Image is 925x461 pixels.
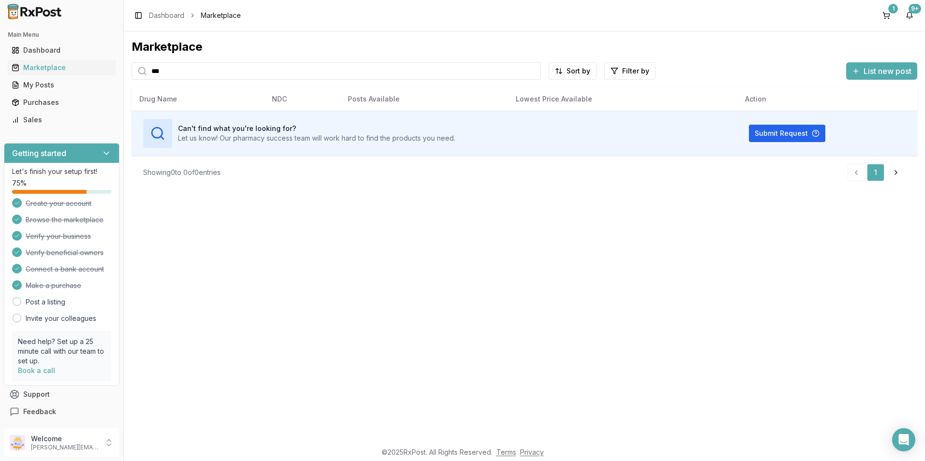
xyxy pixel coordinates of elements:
p: Need help? Set up a 25 minute call with our team to set up. [18,337,105,366]
button: Sales [4,112,119,128]
a: Invite your colleagues [26,314,96,323]
a: 1 [867,164,884,181]
span: Feedback [23,407,56,417]
div: Marketplace [132,39,917,55]
a: Go to next page [886,164,906,181]
div: Purchases [12,98,112,107]
span: Sort by [567,66,590,76]
div: Sales [12,115,112,125]
img: RxPost Logo [4,4,66,19]
a: Dashboard [8,42,116,59]
nav: pagination [848,164,906,181]
p: Welcome [31,434,98,444]
h3: Can't find what you're looking for? [178,124,455,133]
span: Filter by [622,66,649,76]
span: List new post [864,65,911,77]
span: Browse the marketplace [26,215,104,225]
button: Marketplace [4,60,119,75]
a: Sales [8,111,116,129]
th: NDC [264,87,340,111]
a: Book a call [18,366,55,375]
button: 9+ [902,8,917,23]
span: Verify your business [26,231,91,241]
h3: Getting started [12,147,66,159]
th: Lowest Price Available [508,87,737,111]
th: Posts Available [340,87,508,111]
a: Dashboard [149,11,184,20]
span: Connect a bank account [26,264,104,274]
img: User avatar [10,435,25,450]
span: Marketplace [201,11,241,20]
button: Purchases [4,95,119,110]
button: Filter by [604,62,656,80]
div: Marketplace [12,63,112,72]
th: Action [737,87,917,111]
p: Let us know! Our pharmacy success team will work hard to find the products you need. [178,133,455,143]
span: 75 % [12,178,27,188]
button: My Posts [4,77,119,93]
a: Terms [496,448,516,456]
button: List new post [846,62,917,80]
button: Sort by [549,62,597,80]
div: 9+ [909,4,921,14]
a: Marketplace [8,59,116,76]
th: Drug Name [132,87,264,111]
span: Make a purchase [26,281,81,290]
a: My Posts [8,76,116,94]
div: Open Intercom Messenger [892,428,915,451]
div: Showing 0 to 0 of 0 entries [143,168,221,177]
button: Feedback [4,403,119,420]
div: 1 [888,4,898,14]
button: 1 [879,8,894,23]
h2: Main Menu [8,31,116,39]
a: Privacy [520,448,544,456]
button: Support [4,386,119,403]
a: Post a listing [26,297,65,307]
a: Purchases [8,94,116,111]
button: Dashboard [4,43,119,58]
span: Create your account [26,199,91,208]
a: List new post [846,67,917,77]
p: Let's finish your setup first! [12,167,111,176]
div: My Posts [12,80,112,90]
nav: breadcrumb [149,11,241,20]
button: Submit Request [749,125,825,142]
p: [PERSON_NAME][EMAIL_ADDRESS][DOMAIN_NAME] [31,444,98,451]
span: Verify beneficial owners [26,248,104,258]
div: Dashboard [12,45,112,55]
